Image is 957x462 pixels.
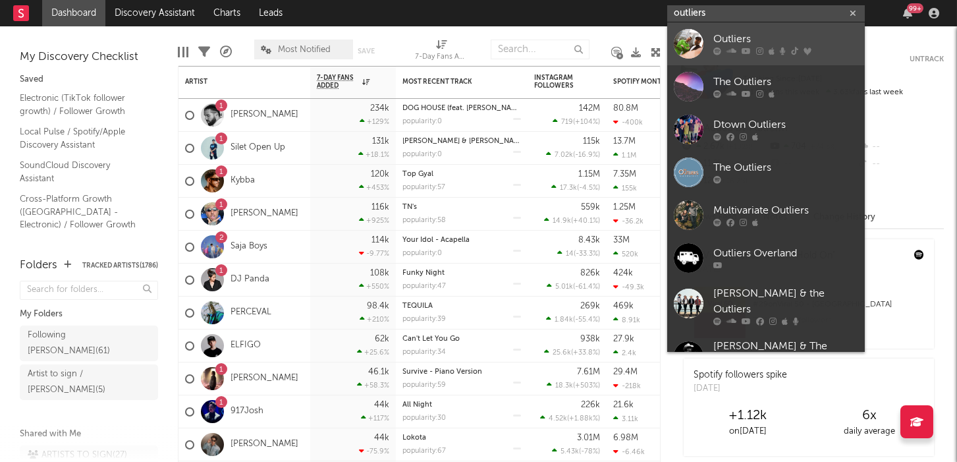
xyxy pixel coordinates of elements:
a: [PERSON_NAME] & [PERSON_NAME] Mix [402,138,541,145]
span: 4.52k [549,415,567,422]
div: Lokota [402,434,521,442]
a: Can't Let You Go [402,335,460,343]
a: 917Josh [231,406,263,417]
a: Multivariate Outliers [667,194,865,237]
div: Tabola Bale - Vnsky & Josia Sihaloho Mix [402,138,521,145]
span: +40.1 % [573,217,598,225]
span: 719 [561,119,573,126]
div: 115k [583,137,600,146]
div: 7-Day Fans Added (7-Day Fans Added) [416,33,468,71]
a: Local Pulse / Spotify/Apple Discovery Assistant [20,125,145,152]
div: ( ) [553,117,600,126]
div: 44k [374,401,389,409]
div: All Night [402,401,521,409]
div: Artist to sign / [PERSON_NAME] ( 5 ) [28,366,121,398]
div: 6.98M [613,434,638,442]
div: The Outliers [713,160,858,176]
div: Outliers Overland [713,246,858,262]
div: popularity: 0 [402,250,442,257]
div: popularity: 47 [402,283,446,290]
div: popularity: 30 [402,415,446,422]
div: 29.4M [613,368,638,376]
div: 7.35M [613,170,636,179]
div: ( ) [544,348,600,357]
div: 116k [371,203,389,212]
div: [PERSON_NAME] & the Outliers [713,286,858,318]
div: 6 x [809,408,931,424]
a: Top Gyal [402,171,433,178]
a: Lokota [402,434,426,442]
div: 80.8M [613,104,638,113]
span: 14 [566,250,574,258]
div: +117 % [361,414,389,422]
div: +210 % [360,315,389,324]
a: Funky Night [402,270,445,277]
div: -36.2k [613,217,643,225]
div: ( ) [546,150,600,159]
span: +1.88k % [569,415,598,422]
span: -78 % [581,448,598,455]
div: 62k [375,335,389,343]
div: popularity: 67 [402,448,446,455]
button: 99+ [903,8,912,18]
a: PERCEVAL [231,307,271,318]
span: 25.6k [553,349,571,357]
div: +129 % [360,117,389,126]
div: Shared with Me [20,426,158,442]
div: 27.9k [613,335,634,343]
div: +18.1 % [358,150,389,159]
span: -16.9 % [575,152,598,159]
a: Following [PERSON_NAME](61) [20,326,158,361]
span: 5.01k [555,283,573,291]
div: -9.77 % [359,249,389,258]
div: 559k [581,203,600,212]
button: Untrack [910,53,944,66]
div: Multivariate Outliers [713,203,858,219]
a: ELFIGO [231,340,261,351]
span: -55.4 % [575,316,598,324]
div: on [DATE] [687,424,809,440]
span: +104 % [575,119,598,126]
a: DOG HOUSE (feat. [PERSON_NAME] & Yeat) [402,105,549,112]
div: +925 % [359,216,389,225]
a: [PERSON_NAME] [231,208,298,219]
div: [PERSON_NAME] & The Outliers [713,339,858,370]
div: Spotify Monthly Listeners [613,78,712,86]
div: 114k [371,236,389,245]
a: Your Idol - Acapella [402,237,470,244]
div: Funky Night [402,270,521,277]
a: [PERSON_NAME] [231,109,298,121]
div: 424k [613,269,633,277]
button: Save [358,47,375,55]
div: 826k [580,269,600,277]
div: 8.91k [613,316,640,324]
div: Survive - Piano Version [402,368,521,376]
div: Spotify followers spike [694,368,787,382]
a: All Night [402,401,432,409]
a: Silet Open Up [231,142,285,154]
input: Search for folders... [20,281,158,300]
div: 226k [581,401,600,409]
div: 520k [613,250,638,258]
div: 938k [580,335,600,343]
a: The Outliers [667,65,865,108]
div: -6.46k [613,448,645,456]
a: Outliers [667,22,865,65]
a: Artist to sign / [PERSON_NAME](5) [20,364,158,400]
a: Electronic (TikTok follower growth) / Follower Growth [20,91,145,118]
a: Saja Boys [231,241,267,252]
div: 234k [370,104,389,113]
div: Dtown Outliers [713,117,858,133]
div: popularity: 57 [402,184,445,191]
div: popularity: 58 [402,217,446,224]
span: 14.9k [553,217,571,225]
div: ( ) [551,183,600,192]
a: DJ Panda [231,274,269,285]
div: 44k [374,434,389,442]
div: popularity: 0 [402,118,442,125]
div: 46.1k [368,368,389,376]
a: [PERSON_NAME] & the Outliers [667,279,865,332]
span: +503 % [575,382,598,390]
div: TN's [402,204,521,211]
input: Search for artists [667,5,865,22]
